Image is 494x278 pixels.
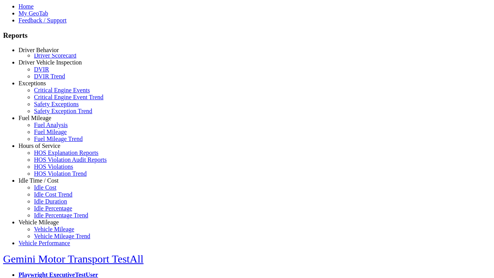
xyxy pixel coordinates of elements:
a: Idle Percentage Trend [34,212,88,219]
a: Safety Exception Trend [34,108,92,114]
a: Fuel Analysis [34,122,68,128]
a: Gemini Motor Transport TestAll [3,253,144,265]
a: Hours of Service [19,142,60,149]
a: Idle Time / Cost [19,177,59,184]
a: Vehicle Mileage [19,219,59,225]
a: HOS Violation Trend [34,170,87,177]
a: Exceptions [19,80,46,86]
a: HOS Violations [34,163,73,170]
a: Safety Exceptions [34,101,79,107]
h3: Reports [3,31,491,40]
a: Critical Engine Events [34,87,90,93]
a: Feedback / Support [19,17,66,24]
a: Vehicle Mileage Trend [34,233,90,239]
a: Critical Engine Event Trend [34,94,103,100]
a: My GeoTab [19,10,48,17]
a: Driver Vehicle Inspection [19,59,82,66]
a: Idle Cost Trend [34,191,73,198]
a: Idle Duration [34,198,67,205]
a: Fuel Mileage [19,115,51,121]
a: DVIR [34,66,49,73]
a: Vehicle Performance [19,240,70,246]
a: HOS Explanation Reports [34,149,98,156]
a: HOS Violation Audit Reports [34,156,107,163]
a: Driver Scorecard [34,52,76,59]
a: Home [19,3,34,10]
a: Driver Behavior [19,47,59,53]
a: Idle Cost [34,184,56,191]
a: Idle Percentage [34,205,72,212]
a: Fuel Mileage [34,129,67,135]
a: Vehicle Mileage [34,226,74,232]
a: Fuel Mileage Trend [34,136,83,142]
a: DVIR Trend [34,73,65,80]
a: Playwright ExecutiveTestUser [19,271,98,278]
